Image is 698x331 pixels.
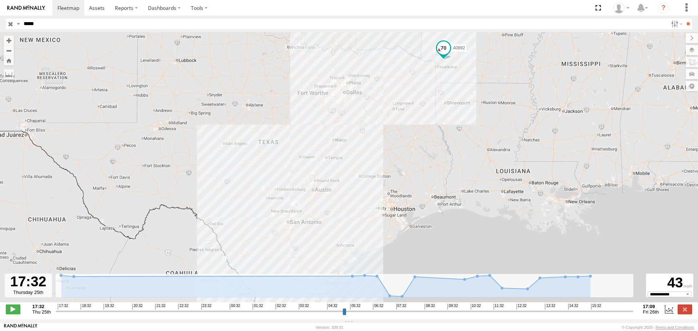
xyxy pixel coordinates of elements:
[453,45,465,50] span: 40892
[643,309,659,315] span: Fri 26th Sep 2025
[4,69,14,79] label: Measure
[4,36,14,45] button: Zoom in
[658,2,669,14] i: ?
[678,304,692,314] label: Close
[316,325,344,330] div: Version: 308.01
[568,304,578,310] span: 14:32
[155,304,165,310] span: 21:32
[373,304,383,310] span: 06:32
[448,304,458,310] span: 09:32
[494,304,504,310] span: 11:32
[58,304,68,310] span: 17:32
[230,304,240,310] span: 00:32
[545,304,555,310] span: 13:32
[425,304,435,310] span: 08:32
[253,304,263,310] span: 01:32
[132,304,143,310] span: 20:32
[643,304,659,309] strong: 17:09
[6,304,20,314] label: Play/Stop
[647,275,692,291] div: 43
[299,304,309,310] span: 03:32
[655,325,694,330] a: Terms and Conditions
[4,324,37,331] a: Visit our Website
[686,81,698,91] label: Map Settings
[396,304,406,310] span: 07:32
[201,304,212,310] span: 23:32
[7,5,45,11] img: rand-logo.svg
[471,304,481,310] span: 10:32
[276,304,286,310] span: 02:32
[104,304,114,310] span: 19:32
[591,304,601,310] span: 15:32
[668,19,684,29] label: Search Filter Options
[622,325,694,330] div: © Copyright 2025 -
[32,309,51,315] span: Thu 25th Sep 2025
[178,304,188,310] span: 22:32
[81,304,91,310] span: 18:32
[4,56,14,65] button: Zoom Home
[327,304,337,310] span: 04:32
[4,45,14,56] button: Zoom out
[15,19,21,29] label: Search Query
[350,304,360,310] span: 05:32
[611,3,632,13] div: Caseta Laredo TX
[517,304,527,310] span: 12:32
[32,304,51,309] strong: 17:32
